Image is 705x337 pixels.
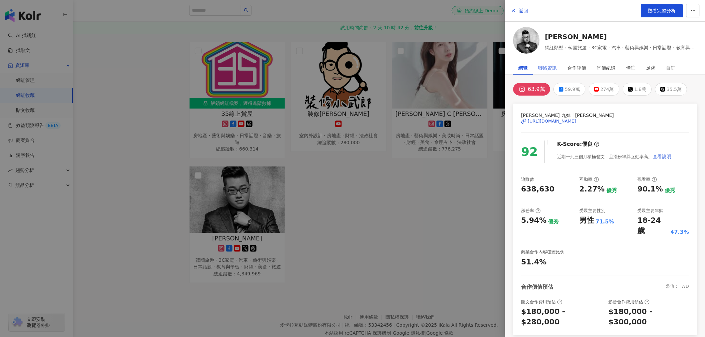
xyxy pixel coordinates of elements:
div: 35.5萬 [667,85,682,94]
div: 1.8萬 [634,85,646,94]
div: 圖文合作費用預估 [521,299,562,305]
span: 網紅類型：韓國旅遊 · 3C家電 · 汽車 · 藝術與娛樂 · 日常話題 · 教育與學習 · 財經 · 美食 · 旅遊 [545,44,697,51]
div: 影音合作費用預估 [608,299,650,305]
div: 71.5% [596,218,614,225]
div: 638,630 [521,184,554,194]
div: 合作價值預估 [521,283,553,291]
button: 查看說明 [652,150,672,163]
div: 63.9萬 [528,85,545,94]
div: 18-24 歲 [637,215,669,236]
span: 查看說明 [653,154,671,159]
div: 受眾主要年齡 [637,208,663,214]
a: KOL Avatar [513,27,540,56]
div: 追蹤數 [521,176,534,182]
div: 51.4% [521,257,546,267]
div: 幣值：TWD [666,283,689,291]
span: 返回 [519,8,528,13]
span: [PERSON_NAME] 九妹 | [PERSON_NAME] [521,112,689,119]
button: 返回 [510,4,528,17]
div: 詢價紀錄 [597,61,616,75]
div: 受眾主要性別 [579,208,605,214]
div: 總覽 [518,61,528,75]
div: 觀看率 [637,176,657,182]
button: 274萬 [589,83,619,96]
div: 聯絡資訊 [538,61,557,75]
button: 35.5萬 [655,83,687,96]
div: 商業合作內容覆蓋比例 [521,249,564,255]
div: 59.9萬 [565,85,580,94]
div: [URL][DOMAIN_NAME] [528,118,576,124]
img: KOL Avatar [513,27,540,54]
div: 90.1% [637,184,663,194]
div: 47.3% [670,228,689,236]
div: 優秀 [606,187,617,194]
div: 備註 [626,61,636,75]
a: [PERSON_NAME] [545,32,697,41]
div: $180,000 - $300,000 [608,307,689,327]
div: 自訂 [666,61,676,75]
div: 優秀 [548,218,559,225]
div: 漲粉率 [521,208,541,214]
div: 274萬 [600,85,614,94]
div: 近期一到三個月積極發文，且漲粉率與互動率高。 [557,150,672,163]
div: 5.94% [521,215,546,226]
button: 59.9萬 [553,83,585,96]
div: 優良 [582,141,593,148]
div: 互動率 [579,176,599,182]
div: 92 [521,143,538,162]
div: K-Score : [557,141,599,148]
button: 63.9萬 [513,83,550,96]
div: 足跡 [646,61,656,75]
div: $180,000 - $280,000 [521,307,602,327]
div: 2.27% [579,184,605,194]
div: 合作評價 [568,61,586,75]
a: [URL][DOMAIN_NAME] [521,118,689,124]
a: 觀看完整分析 [641,4,683,17]
span: 觀看完整分析 [648,8,676,13]
div: 優秀 [665,187,675,194]
button: 1.8萬 [623,83,652,96]
div: 男性 [579,215,594,226]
